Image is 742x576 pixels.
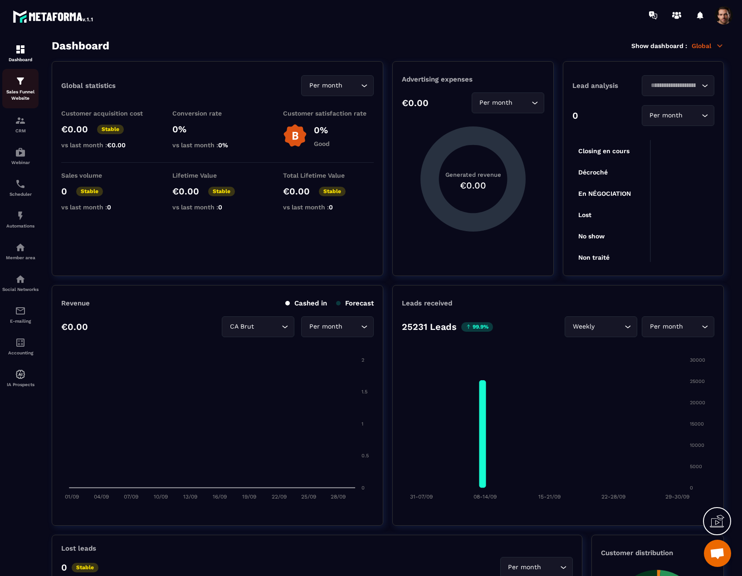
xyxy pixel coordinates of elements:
img: formation [15,115,26,126]
p: €0.00 [61,124,88,135]
p: Accounting [2,350,39,355]
p: Global [692,42,724,50]
p: 0 [572,110,578,121]
tspan: Non traité [578,254,610,261]
img: automations [15,210,26,221]
span: 0% [218,141,228,149]
tspan: 0.5 [361,453,369,459]
input: Search for option [596,322,622,332]
div: Search for option [472,92,544,113]
a: automationsautomationsWebinar [2,140,39,172]
span: 0 [218,203,222,211]
p: Global statistics [61,82,116,90]
div: Search for option [301,75,374,96]
img: email [15,305,26,316]
span: Per month [648,322,685,332]
img: formation [15,76,26,87]
img: scheduler [15,179,26,189]
tspan: 31-07/09 [410,494,433,500]
a: schedulerschedulerScheduler [2,172,39,203]
p: €0.00 [172,186,199,197]
p: vs last month : [172,203,263,211]
p: Scheduler [2,192,39,197]
p: Customer acquisition cost [61,110,152,117]
p: 0% [314,125,330,136]
p: 0 [61,186,67,197]
p: Social Networks [2,287,39,292]
p: Advertising expenses [402,75,544,83]
input: Search for option [256,322,279,332]
tspan: 25/09 [301,494,316,500]
input: Search for option [344,322,359,332]
p: Member area [2,255,39,260]
span: CA Brut [228,322,256,332]
p: Stable [208,187,235,196]
p: Stable [76,187,103,196]
p: Lifetime Value [172,172,263,179]
p: CRM [2,128,39,133]
img: automations [15,369,26,380]
p: Webinar [2,160,39,165]
p: Good [314,140,330,147]
p: Show dashboard : [631,42,687,49]
img: automations [15,242,26,253]
input: Search for option [685,111,699,121]
tspan: 1.5 [361,389,367,395]
p: Forecast [336,299,374,307]
tspan: En NÉGOCIATION [578,190,631,197]
p: €0.00 [61,321,88,332]
tspan: 15-21/09 [538,494,561,500]
p: 25231 Leads [402,321,457,332]
p: 99.9% [461,322,493,332]
p: Stable [319,187,346,196]
tspan: 10000 [690,442,704,448]
img: logo [13,8,94,24]
a: formationformationDashboard [2,37,39,69]
tspan: 30000 [690,357,705,363]
p: Customer satisfaction rate [283,110,374,117]
input: Search for option [515,98,529,108]
tspan: 15000 [690,421,704,427]
tspan: No show [578,232,605,240]
div: Search for option [301,316,374,337]
p: Cashed in [285,299,327,307]
p: Stable [97,125,124,134]
p: E-mailing [2,319,39,324]
p: vs last month : [172,141,263,149]
span: Per month [307,81,344,91]
p: Customer distribution [601,549,714,557]
tspan: 16/09 [213,494,227,500]
p: IA Prospects [2,382,39,387]
p: Lost leads [61,544,96,552]
tspan: 1 [361,421,363,427]
a: emailemailE-mailing [2,299,39,330]
tspan: 10/09 [154,494,168,500]
p: vs last month : [61,141,152,149]
img: formation [15,44,26,55]
span: Per month [506,562,543,572]
a: accountantaccountantAccounting [2,330,39,362]
tspan: 2 [361,357,364,363]
tspan: 0 [690,485,693,491]
p: vs last month : [283,203,374,211]
tspan: 07/09 [124,494,138,500]
span: Per month [648,111,685,121]
img: b-badge-o.b3b20ee6.svg [283,124,307,148]
input: Search for option [543,562,558,572]
p: Conversion rate [172,110,263,117]
div: Search for option [642,316,714,337]
div: Search for option [642,105,714,126]
tspan: 19/09 [242,494,256,500]
tspan: 13/09 [183,494,197,500]
tspan: Décroché [578,169,608,176]
tspan: 0 [361,485,365,491]
input: Search for option [344,81,359,91]
tspan: 08-14/09 [474,494,497,500]
p: vs last month : [61,203,152,211]
span: Per month [478,98,515,108]
input: Search for option [685,322,699,332]
img: automations [15,147,26,158]
div: Search for option [565,316,637,337]
tspan: Lost [578,211,591,218]
a: social-networksocial-networkSocial Networks [2,267,39,299]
